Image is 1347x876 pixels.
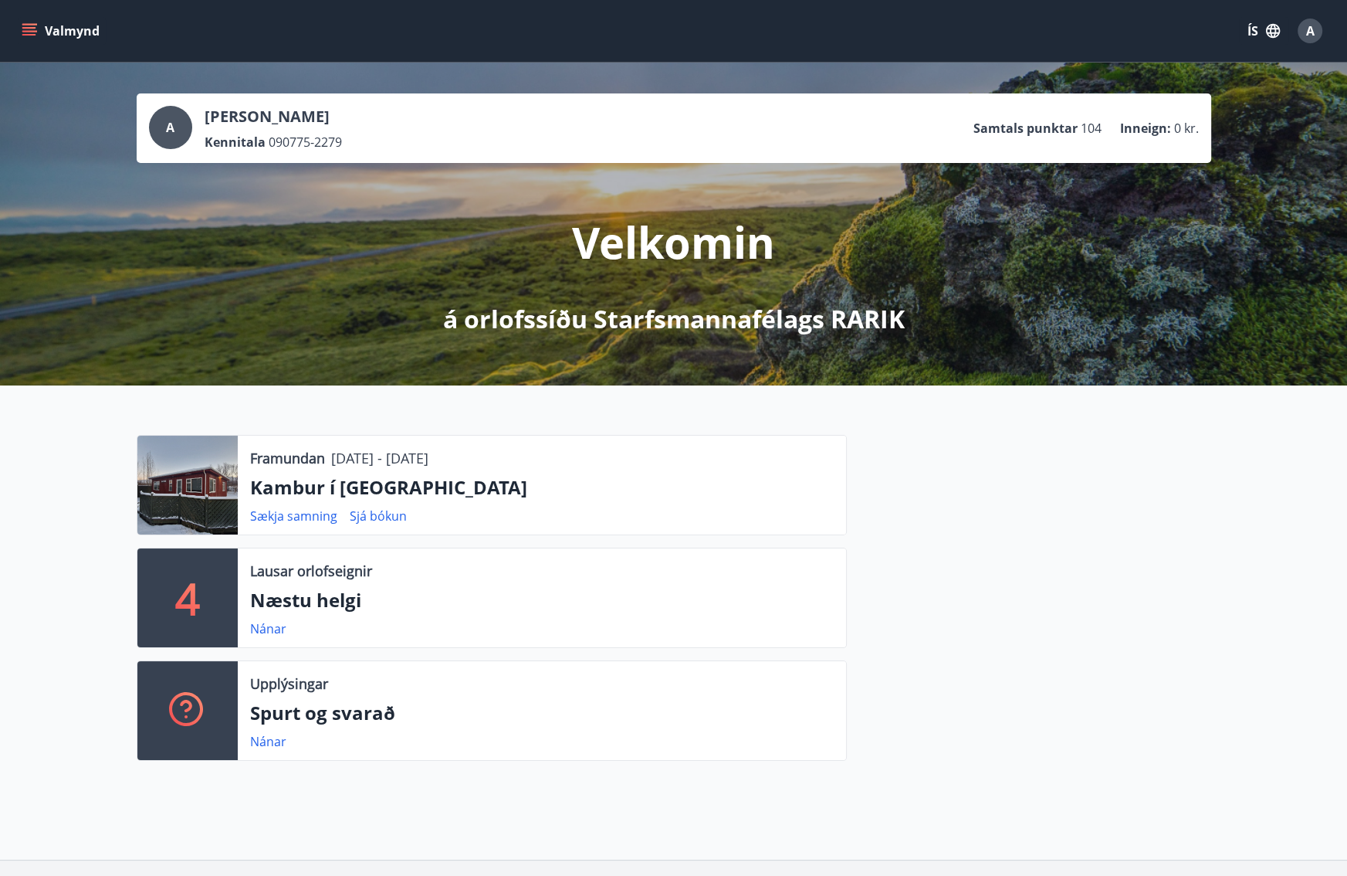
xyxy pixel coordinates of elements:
[205,106,342,127] p: [PERSON_NAME]
[572,212,775,271] p: Velkomin
[350,508,407,525] a: Sjá bókun
[205,134,266,151] p: Kennitala
[443,302,905,336] p: á orlofssíðu Starfsmannafélags RARIK
[175,569,200,627] p: 4
[250,733,286,750] a: Nánar
[250,700,834,726] p: Spurt og svarað
[250,474,834,501] p: Kambur í [GEOGRAPHIC_DATA]
[331,448,428,468] p: [DATE] - [DATE]
[1291,12,1328,49] button: A
[973,120,1078,137] p: Samtals punktar
[19,17,106,45] button: menu
[250,587,834,613] p: Næstu helgi
[1174,120,1199,137] span: 0 kr.
[250,620,286,637] a: Nánar
[250,561,372,581] p: Lausar orlofseignir
[166,119,174,136] span: A
[250,674,328,694] p: Upplýsingar
[269,134,342,151] span: 090775-2279
[1306,22,1315,39] span: A
[1081,120,1102,137] span: 104
[1120,120,1171,137] p: Inneign :
[250,508,337,525] a: Sækja samning
[250,448,325,468] p: Framundan
[1239,17,1288,45] button: ÍS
